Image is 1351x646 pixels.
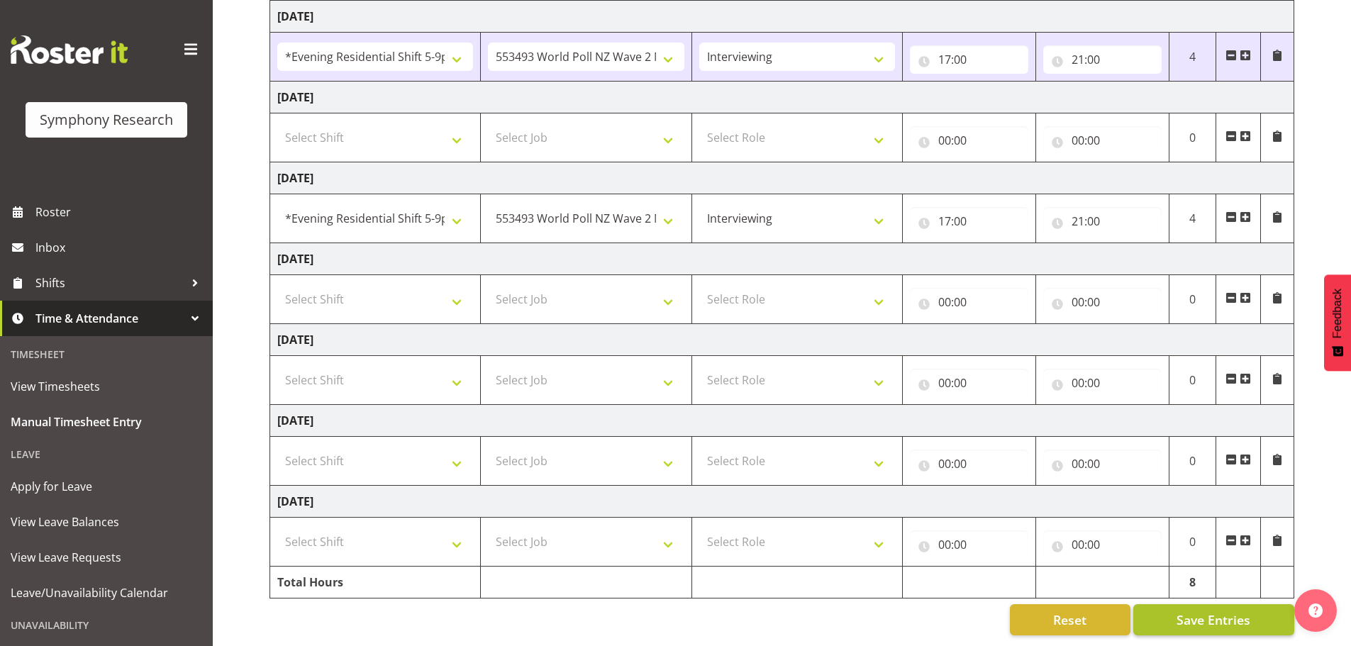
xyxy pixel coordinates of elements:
td: [DATE] [270,82,1294,113]
button: Reset [1010,604,1130,635]
div: Timesheet [4,340,209,369]
input: Click to select... [1043,45,1162,74]
span: Save Entries [1177,611,1250,629]
td: [DATE] [270,243,1294,275]
td: 4 [1169,194,1216,243]
input: Click to select... [910,450,1028,478]
input: Click to select... [910,207,1028,235]
img: help-xxl-2.png [1308,603,1323,618]
td: 0 [1169,275,1216,324]
button: Feedback - Show survey [1324,274,1351,371]
span: View Leave Requests [11,547,202,568]
input: Click to select... [910,369,1028,397]
span: Shifts [35,272,184,294]
span: Inbox [35,237,206,258]
td: 8 [1169,567,1216,598]
input: Click to select... [1043,207,1162,235]
input: Click to select... [1043,369,1162,397]
td: 0 [1169,113,1216,162]
span: Manual Timesheet Entry [11,411,202,433]
span: Feedback [1331,289,1344,338]
span: View Timesheets [11,376,202,397]
a: Apply for Leave [4,469,209,504]
input: Click to select... [910,45,1028,74]
td: 0 [1169,437,1216,486]
td: [DATE] [270,405,1294,437]
input: Click to select... [910,530,1028,559]
td: [DATE] [270,1,1294,33]
td: [DATE] [270,162,1294,194]
input: Click to select... [910,126,1028,155]
a: View Leave Requests [4,540,209,575]
a: View Leave Balances [4,504,209,540]
span: Roster [35,201,206,223]
div: Unavailability [4,611,209,640]
td: 0 [1169,356,1216,405]
img: Rosterit website logo [11,35,128,64]
div: Symphony Research [40,109,173,130]
span: View Leave Balances [11,511,202,533]
a: Leave/Unavailability Calendar [4,575,209,611]
td: Total Hours [270,567,481,598]
a: View Timesheets [4,369,209,404]
input: Click to select... [1043,288,1162,316]
span: Leave/Unavailability Calendar [11,582,202,603]
td: 4 [1169,33,1216,82]
input: Click to select... [1043,450,1162,478]
span: Time & Attendance [35,308,184,329]
input: Click to select... [1043,530,1162,559]
div: Leave [4,440,209,469]
td: [DATE] [270,324,1294,356]
td: 0 [1169,518,1216,567]
a: Manual Timesheet Entry [4,404,209,440]
button: Save Entries [1133,604,1294,635]
input: Click to select... [910,288,1028,316]
span: Apply for Leave [11,476,202,497]
td: [DATE] [270,486,1294,518]
input: Click to select... [1043,126,1162,155]
span: Reset [1053,611,1086,629]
